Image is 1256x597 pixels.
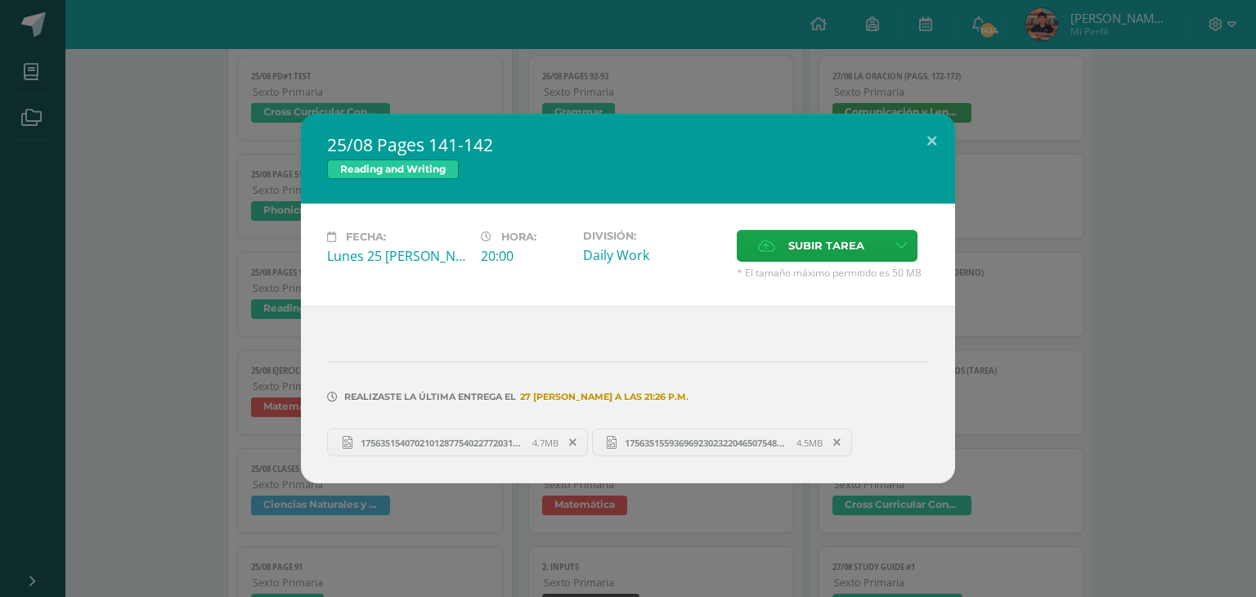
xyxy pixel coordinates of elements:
[327,159,459,179] span: Reading and Writing
[501,231,536,243] span: Hora:
[344,391,516,402] span: Realizaste la última entrega el
[592,429,853,456] a: 17563515593696923023220465075486.jpg 4.5MB
[617,437,796,449] span: 17563515593696923023220465075486.jpg
[788,231,864,261] span: Subir tarea
[823,433,851,451] span: Remover entrega
[327,429,588,456] a: 17563515407021012877540227720312.jpg 4.7MB
[583,230,724,242] label: División:
[908,114,955,169] button: Close (Esc)
[796,437,823,449] span: 4.5MB
[532,437,558,449] span: 4.7MB
[737,266,929,280] span: * El tamaño máximo permitido es 50 MB
[583,246,724,264] div: Daily Work
[346,231,386,243] span: Fecha:
[327,247,468,265] div: Lunes 25 [PERSON_NAME]
[481,247,570,265] div: 20:00
[352,437,532,449] span: 17563515407021012877540227720312.jpg
[327,133,929,156] h2: 25/08 Pages 141-142
[559,433,587,451] span: Remover entrega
